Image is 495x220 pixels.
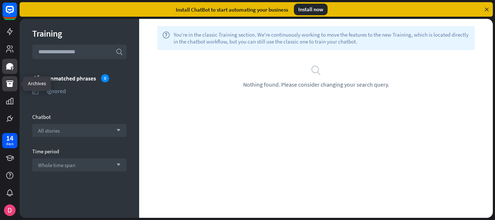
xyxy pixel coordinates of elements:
div: 0 [101,74,109,82]
i: help [162,31,170,45]
span: All stories [38,127,60,134]
i: arrow_down [113,128,121,133]
div: Unmatched phrases [47,74,126,82]
span: Nothing found. Please consider changing your search query. [243,81,389,88]
div: days [6,141,13,146]
div: Training [32,28,126,39]
div: Install now [294,4,328,15]
a: 14 days [2,133,17,148]
i: search [116,48,123,55]
div: 14 [6,135,13,141]
div: Ignored [47,87,126,95]
div: Chatbot [32,113,126,120]
div: Time period [32,148,126,155]
i: search [311,65,321,75]
span: You're in the classic Training section. We're continuously working to move the features to the ne... [174,31,470,45]
div: Install ChatBot to start automating your business [176,6,288,13]
span: Whole time span [38,162,75,169]
i: arrow_down [113,163,121,167]
button: Open LiveChat chat widget [6,3,28,25]
i: ignored [32,87,39,95]
i: unmatched_phrases [32,74,39,82]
